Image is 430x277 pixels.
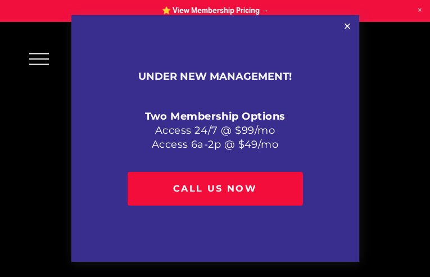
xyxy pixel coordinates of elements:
[128,96,303,152] p: Access 24/7 @ $99/mo Access 6a-2p @ $49/mo
[145,110,168,122] strong: Two
[170,110,285,122] strong: Membership Options
[337,17,357,37] a: Close
[128,172,303,206] a: Call Us Now
[138,71,292,81] h1: UNDER NEW MANAGEMENT!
